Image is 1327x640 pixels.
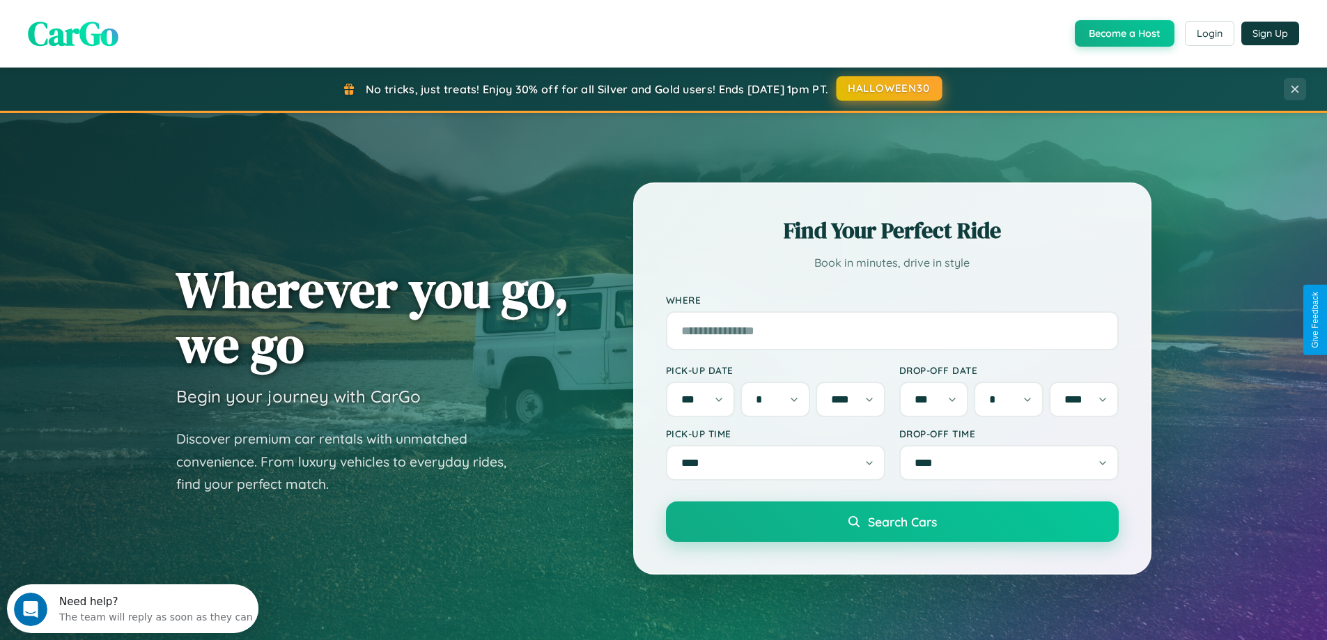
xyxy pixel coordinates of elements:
[1185,21,1234,46] button: Login
[837,76,942,101] button: HALLOWEEN30
[366,82,828,96] span: No tricks, just treats! Enjoy 30% off for all Silver and Gold users! Ends [DATE] 1pm PT.
[899,428,1119,439] label: Drop-off Time
[666,294,1119,306] label: Where
[176,386,421,407] h3: Begin your journey with CarGo
[176,262,569,372] h1: Wherever you go, we go
[6,6,259,44] div: Open Intercom Messenger
[14,593,47,626] iframe: Intercom live chat
[666,364,885,376] label: Pick-up Date
[52,23,246,38] div: The team will reply as soon as they can
[1241,22,1299,45] button: Sign Up
[666,253,1119,273] p: Book in minutes, drive in style
[1310,292,1320,348] div: Give Feedback
[666,501,1119,542] button: Search Cars
[7,584,258,633] iframe: Intercom live chat discovery launcher
[666,428,885,439] label: Pick-up Time
[868,514,937,529] span: Search Cars
[52,12,246,23] div: Need help?
[28,10,118,56] span: CarGo
[1075,20,1174,47] button: Become a Host
[666,215,1119,246] h2: Find Your Perfect Ride
[176,428,525,496] p: Discover premium car rentals with unmatched convenience. From luxury vehicles to everyday rides, ...
[899,364,1119,376] label: Drop-off Date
